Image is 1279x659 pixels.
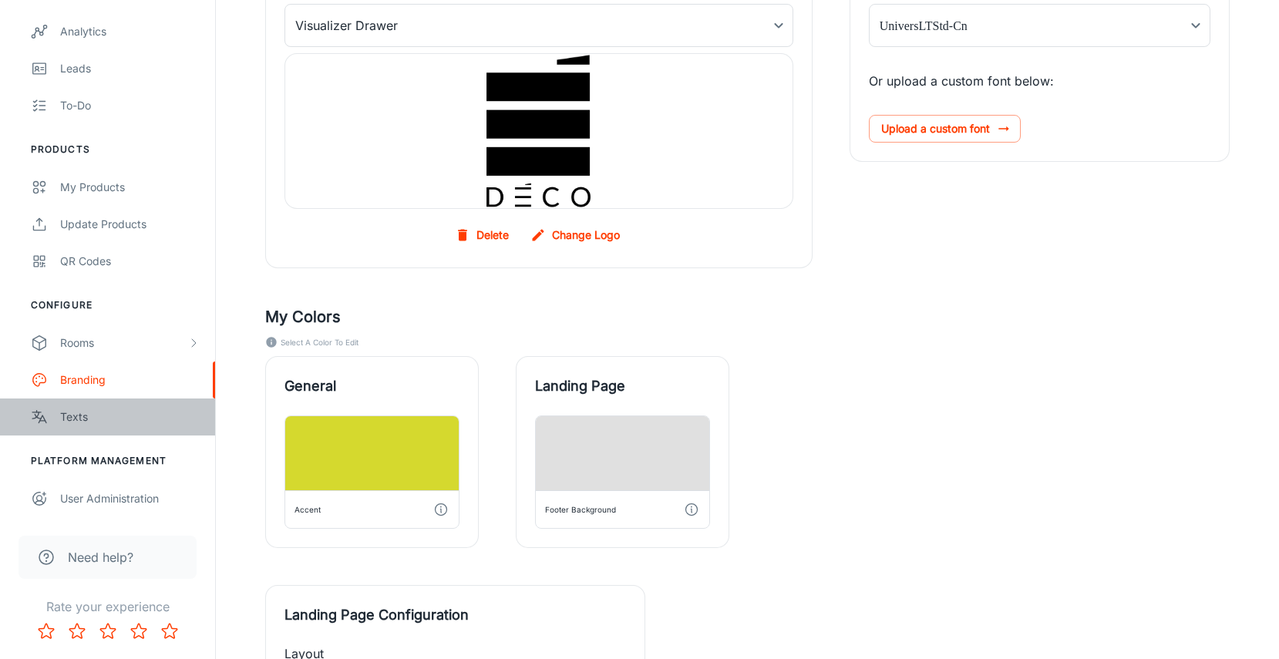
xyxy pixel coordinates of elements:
[295,502,321,517] div: Accent
[60,97,200,114] div: To-do
[486,54,591,208] img: my_landing_page_logo_background_image_en-us.png
[123,616,154,647] button: Rate 4 star
[93,616,123,647] button: Rate 3 star
[60,335,187,351] div: Rooms
[452,221,515,249] button: Delete
[68,548,133,567] span: Need help?
[60,409,200,425] div: Texts
[284,604,626,626] span: Landing Page Configuration
[62,616,93,647] button: Rate 2 star
[527,221,626,249] label: Change Logo
[869,4,1210,47] div: UniversLTStd-Cn
[31,616,62,647] button: Rate 1 star
[12,597,203,616] p: Rate your experience
[154,616,185,647] button: Rate 5 star
[284,375,459,397] span: General
[545,502,616,517] div: Footer Background
[535,375,710,397] span: Landing Page
[60,372,200,388] div: Branding
[60,490,200,507] div: User Administration
[265,305,1230,328] h5: My Colors
[869,72,1210,90] p: Or upload a custom font below:
[60,60,200,77] div: Leads
[60,253,200,270] div: QR Codes
[284,4,793,47] div: Visualizer Drawer
[869,115,1021,143] span: Upload a custom font
[60,23,200,40] div: Analytics
[60,216,200,233] div: Update Products
[60,179,200,196] div: My Products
